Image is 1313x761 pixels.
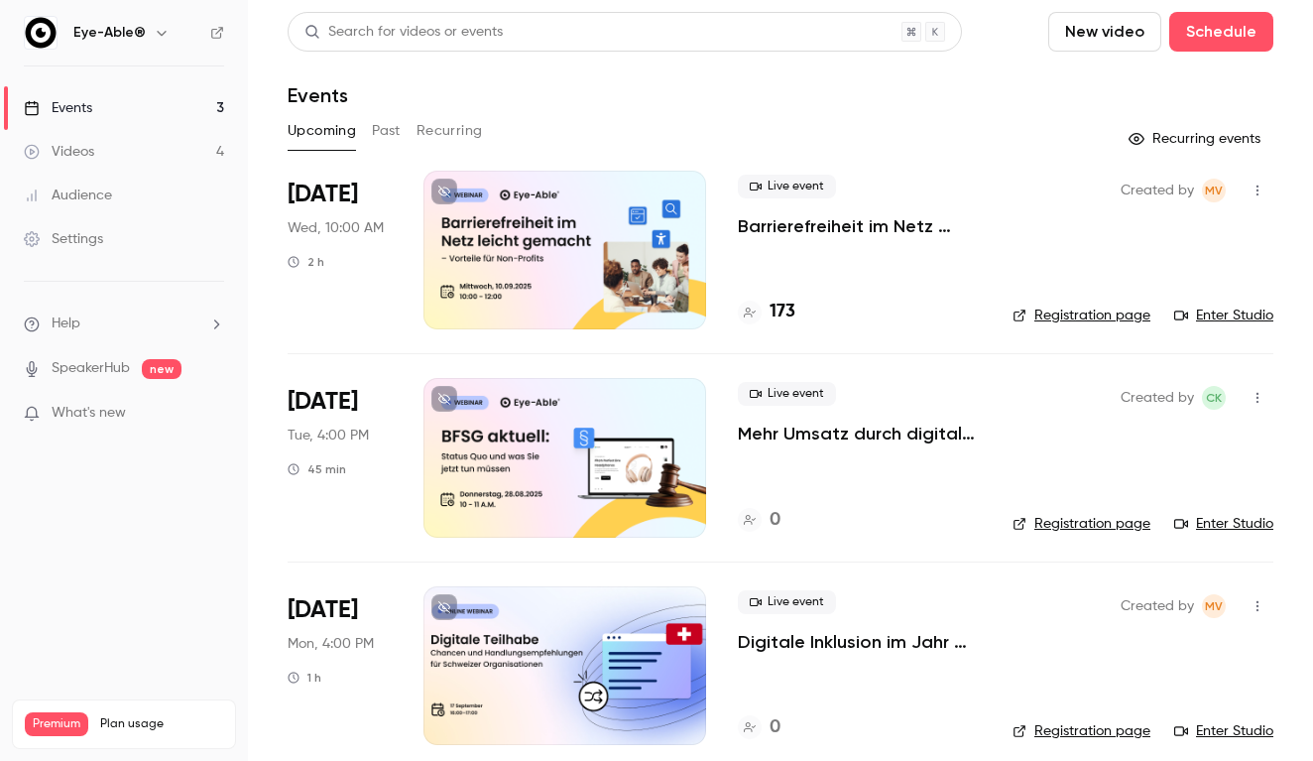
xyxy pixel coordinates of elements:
a: 0 [738,507,780,534]
a: 0 [738,714,780,741]
a: Digitale Inklusion im Jahr 2025 - Chancen und Handlungsempfehlungen für Schweizer Organisationen [738,630,981,654]
a: SpeakerHub [52,358,130,379]
span: Created by [1121,386,1194,410]
div: Settings [24,229,103,249]
span: CK [1206,386,1222,410]
span: Live event [738,382,836,406]
a: Enter Studio [1174,306,1273,325]
h4: 173 [770,299,795,325]
div: Search for videos or events [304,22,503,43]
span: Mon, 4:00 PM [288,634,374,654]
span: Live event [738,175,836,198]
span: Plan usage [100,716,223,732]
span: Tue, 4:00 PM [288,426,369,445]
span: MV [1205,594,1223,618]
h4: 0 [770,714,780,741]
span: Premium [25,712,88,736]
div: Events [24,98,92,118]
span: Created by [1121,179,1194,202]
button: New video [1048,12,1161,52]
span: MV [1205,179,1223,202]
h4: 0 [770,507,780,534]
a: Enter Studio [1174,721,1273,741]
div: Videos [24,142,94,162]
h6: Eye-Able® [73,23,146,43]
div: 1 h [288,670,321,686]
img: Eye-Able® [25,17,57,49]
span: Mahdalena Varchenko [1202,179,1226,202]
span: [DATE] [288,179,358,210]
a: 173 [738,299,795,325]
span: Help [52,314,80,334]
h1: Events [288,83,348,107]
a: Registration page [1013,514,1150,534]
li: help-dropdown-opener [24,314,224,334]
button: Schedule [1169,12,1273,52]
div: Audience [24,186,112,205]
button: Upcoming [288,115,356,147]
div: Oct 20 Mon, 4:00 PM (Europe/Berlin) [288,586,392,745]
a: Registration page [1013,721,1150,741]
span: Carolin Kaulfersch [1202,386,1226,410]
div: 2 h [288,254,324,270]
a: Enter Studio [1174,514,1273,534]
div: Sep 10 Wed, 10:00 AM (Europe/Berlin) [288,171,392,329]
button: Recurring events [1120,123,1273,155]
span: [DATE] [288,594,358,626]
span: new [142,359,181,379]
div: 45 min [288,461,346,477]
a: Barrierefreiheit im Netz leicht gemacht – Vorteile für Non-Profits [738,214,981,238]
span: Live event [738,590,836,614]
span: Mahdalena Varchenko [1202,594,1226,618]
div: Sep 30 Tue, 4:00 PM (Europe/Berlin) [288,378,392,537]
iframe: Noticeable Trigger [200,405,224,423]
a: Registration page [1013,306,1150,325]
a: Mehr Umsatz durch digitale Barrierefreiheit im E-Commerce [738,422,981,445]
button: Recurring [417,115,483,147]
button: Past [372,115,401,147]
span: Wed, 10:00 AM [288,218,384,238]
span: Created by [1121,594,1194,618]
span: [DATE] [288,386,358,418]
span: What's new [52,403,126,424]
